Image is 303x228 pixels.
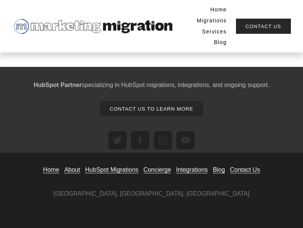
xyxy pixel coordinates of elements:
a: Contact Us [236,19,291,34]
a: Contact us to learn more [100,101,203,117]
a: YouTube [176,131,195,149]
a: HubSpot Migrations [85,165,139,175]
strong: HubSpot Partner [34,82,82,88]
a: About [64,165,80,175]
a: Integrations [176,165,208,175]
a: Home [210,5,226,16]
a: Contact Us [230,165,260,175]
a: Marketing Migration [131,131,149,149]
p: [GEOGRAPHIC_DATA], [GEOGRAPHIC_DATA], [GEOGRAPHIC_DATA] [12,189,291,199]
img: Marketing Migration [12,17,173,36]
a: Blog [213,165,225,175]
p: specializing in HubSpot migrations, integrations, and ongoing support. [12,80,291,90]
a: Blog [214,37,227,48]
a: Services [202,26,226,37]
a: Home [43,165,59,175]
a: Migrations [197,16,227,27]
a: Instagram [154,131,172,149]
a: Concierge [144,165,171,175]
a: Marketing Migration [108,131,127,149]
